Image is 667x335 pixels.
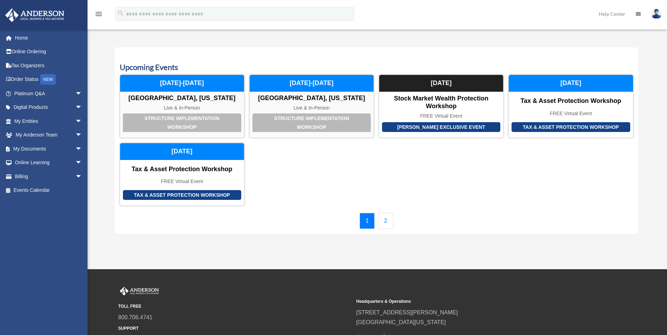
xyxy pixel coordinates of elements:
div: Tax & Asset Protection Workshop [512,122,630,132]
a: Events Calendar [5,183,89,197]
div: FREE Virtual Event [509,111,633,117]
i: search [117,9,125,17]
a: Tax & Asset Protection Workshop Tax & Asset Protection Workshop FREE Virtual Event [DATE] [508,75,633,138]
small: TOLL FREE [118,303,352,310]
div: Structure Implementation Workshop [123,113,241,132]
a: Billingarrow_drop_down [5,169,93,183]
a: [GEOGRAPHIC_DATA][US_STATE] [356,319,446,325]
span: arrow_drop_down [75,114,89,128]
a: 800.706.4741 [118,314,153,320]
div: [GEOGRAPHIC_DATA], [US_STATE] [250,95,374,102]
a: Platinum Q&Aarrow_drop_down [5,86,93,100]
small: SUPPORT [118,325,352,332]
span: arrow_drop_down [75,100,89,115]
div: [DATE] [509,75,633,92]
div: [DATE]-[DATE] [120,75,244,92]
a: menu [95,12,103,18]
div: Live & In-Person [250,105,374,111]
div: Tax & Asset Protection Workshop [123,190,241,200]
span: arrow_drop_down [75,128,89,142]
a: Order StatusNEW [5,72,93,87]
a: Structure Implementation Workshop [GEOGRAPHIC_DATA], [US_STATE] Live & In-Person [DATE]-[DATE] [120,75,244,138]
small: Headquarters & Operations [356,298,590,305]
div: [DATE] [379,75,503,92]
a: Structure Implementation Workshop [GEOGRAPHIC_DATA], [US_STATE] Live & In-Person [DATE]-[DATE] [249,75,374,138]
a: My Anderson Teamarrow_drop_down [5,128,93,142]
a: Online Ordering [5,45,93,59]
span: arrow_drop_down [75,142,89,156]
a: Tax Organizers [5,58,93,72]
div: Tax & Asset Protection Workshop [120,166,244,173]
div: [PERSON_NAME] Exclusive Event [382,122,500,132]
span: arrow_drop_down [75,86,89,101]
div: Live & In-Person [120,105,244,111]
a: [PERSON_NAME] Exclusive Event Stock Market Wealth Protection Workshop FREE Virtual Event [DATE] [379,75,503,138]
div: FREE Virtual Event [379,113,503,119]
a: Tax & Asset Protection Workshop Tax & Asset Protection Workshop FREE Virtual Event [DATE] [120,143,244,206]
img: Anderson Advisors Platinum Portal [3,8,67,22]
span: arrow_drop_down [75,156,89,170]
div: FREE Virtual Event [120,179,244,184]
div: Tax & Asset Protection Workshop [509,97,633,105]
img: Anderson Advisors Platinum Portal [118,287,160,296]
div: [DATE]-[DATE] [250,75,374,92]
a: 2 [378,213,393,229]
a: My Documentsarrow_drop_down [5,142,93,156]
h3: Upcoming Events [120,62,633,73]
div: Stock Market Wealth Protection Workshop [379,95,503,110]
div: [GEOGRAPHIC_DATA], [US_STATE] [120,95,244,102]
a: [STREET_ADDRESS][PERSON_NAME] [356,309,458,315]
a: My Entitiesarrow_drop_down [5,114,93,128]
a: Home [5,31,93,45]
a: Digital Productsarrow_drop_down [5,100,93,114]
a: 1 [360,213,375,229]
div: [DATE] [120,143,244,160]
a: Online Learningarrow_drop_down [5,156,93,170]
img: User Pic [651,9,662,19]
span: arrow_drop_down [75,169,89,184]
i: menu [95,10,103,18]
div: NEW [40,74,56,85]
div: Structure Implementation Workshop [252,113,371,132]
